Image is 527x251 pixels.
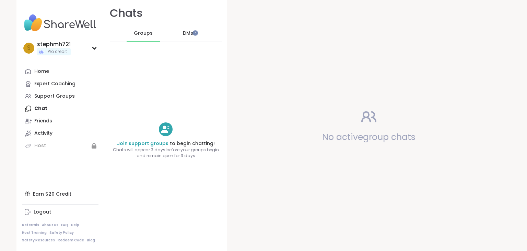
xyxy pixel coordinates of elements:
[22,230,47,235] a: Host Training
[34,118,52,124] div: Friends
[110,6,143,21] h1: Chats
[34,68,49,75] div: Home
[34,93,75,100] div: Support Groups
[322,131,415,143] span: No active group chats
[22,238,55,243] a: Safety Resources
[71,223,79,228] a: Help
[22,78,98,90] a: Expert Coaching
[34,80,75,87] div: Expert Coaching
[49,230,74,235] a: Safety Policy
[37,41,71,48] div: stephmh721
[104,140,227,147] h4: to begin chatting!
[58,238,84,243] a: Redeem Code
[42,223,58,228] a: About Us
[22,206,98,218] a: Logout
[192,30,198,36] iframe: Spotlight
[134,30,153,37] span: Groups
[22,223,39,228] a: Referrals
[45,49,67,55] span: 1 Pro credit
[183,30,193,37] span: DMs
[22,140,98,152] a: Host
[27,44,31,53] span: s
[22,65,98,78] a: Home
[22,90,98,102] a: Support Groups
[34,142,46,149] div: Host
[104,147,227,159] span: Chats will appear 3 days before your groups begin and remain open for 3 days
[61,223,68,228] a: FAQ
[22,115,98,127] a: Friends
[22,127,98,140] a: Activity
[22,11,98,35] img: ShareWell Nav Logo
[34,130,52,137] div: Activity
[87,238,95,243] a: Blog
[22,188,98,200] div: Earn $20 Credit
[34,209,51,216] div: Logout
[117,140,168,147] a: Join support groups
